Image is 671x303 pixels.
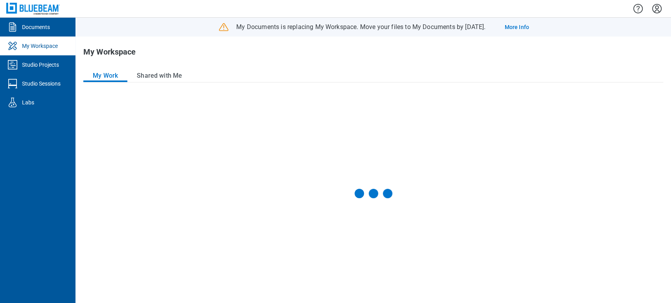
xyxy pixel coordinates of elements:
svg: Studio Sessions [6,77,19,90]
div: Documents [22,23,50,31]
svg: My Workspace [6,40,19,52]
svg: Labs [6,96,19,109]
div: Loading My Workspace [355,189,392,198]
p: My Documents is replacing My Workspace. Move your files to My Documents by [DATE]. [236,23,485,31]
div: My Workspace [22,42,58,50]
img: Bluebeam, Inc. [6,3,60,14]
button: My Work [83,69,127,82]
button: Shared with Me [127,69,191,82]
div: Studio Projects [22,61,59,69]
div: Labs [22,99,34,106]
a: More Info [504,23,529,31]
svg: Documents [6,21,19,33]
button: Settings [651,2,663,15]
svg: Studio Projects [6,58,19,71]
div: Studio Sessions [22,80,61,88]
h1: My Workspace [83,47,136,60]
